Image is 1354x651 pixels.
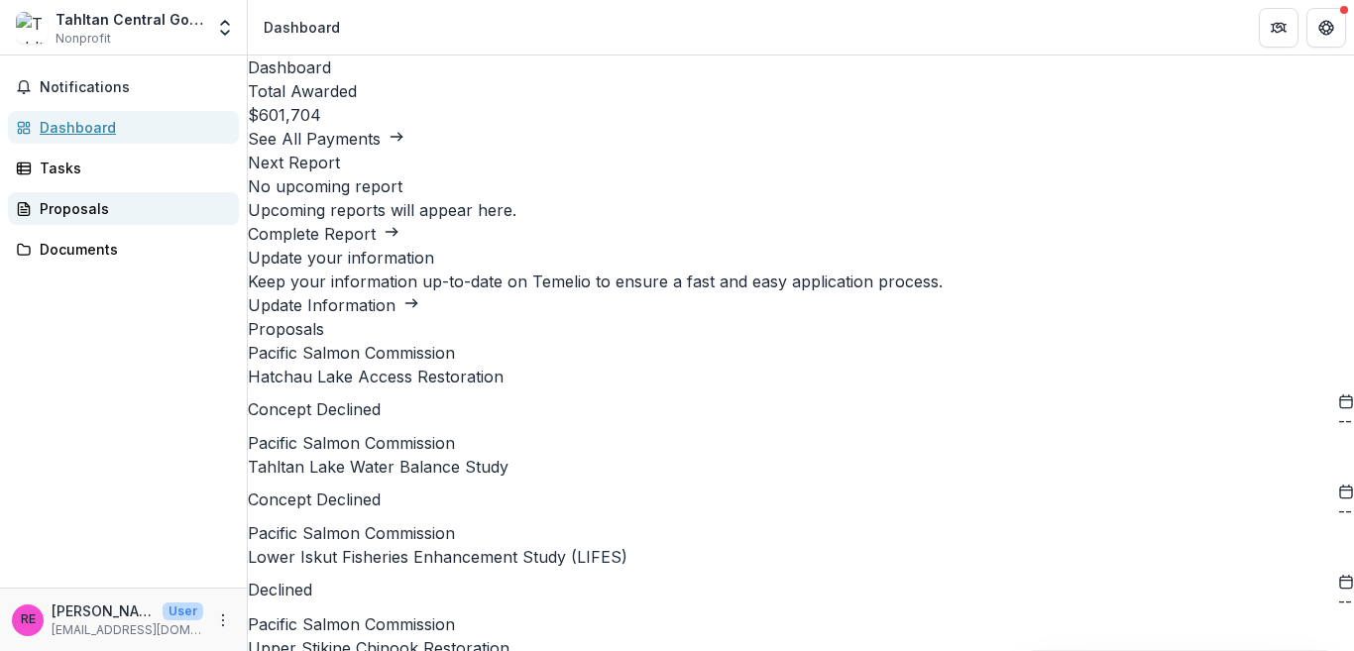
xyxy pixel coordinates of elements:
[248,431,1354,455] p: Pacific Salmon Commission
[40,239,223,260] div: Documents
[248,341,1354,365] p: Pacific Salmon Commission
[248,174,1354,198] h3: No upcoming report
[248,581,312,599] span: Declined
[56,30,111,48] span: Nonprofit
[248,317,1354,341] h2: Proposals
[1338,502,1354,521] span: --
[1338,412,1354,431] span: --
[248,367,504,386] a: Hatchau Lake Access Restoration
[8,111,239,144] a: Dashboard
[248,79,1354,103] h2: Total Awarded
[248,457,508,477] a: Tahltan Lake Water Balance Study
[248,127,404,151] button: See All Payments
[211,8,239,48] button: Open entity switcher
[52,600,155,621] p: [PERSON_NAME]
[248,103,1354,127] h3: $601,704
[8,233,239,266] a: Documents
[248,151,1354,174] h2: Next Report
[248,270,1354,293] h3: Keep your information up-to-date on Temelio to ensure a fast and easy application process.
[256,13,348,42] nav: breadcrumb
[248,295,419,315] a: Update Information
[1338,593,1354,611] span: --
[8,192,239,225] a: Proposals
[40,198,223,219] div: Proposals
[248,198,1354,222] p: Upcoming reports will appear here.
[248,490,381,509] span: Concept Declined
[1259,8,1298,48] button: Partners
[1306,8,1346,48] button: Get Help
[264,17,340,38] div: Dashboard
[8,71,239,103] button: Notifications
[163,602,203,620] p: User
[248,224,399,244] a: Complete Report
[16,12,48,44] img: Tahltan Central Government
[21,613,36,626] div: Richard Erhardt
[248,246,1354,270] h2: Update your information
[8,152,239,184] a: Tasks
[248,612,1354,636] p: Pacific Salmon Commission
[211,608,235,632] button: More
[248,521,1354,545] p: Pacific Salmon Commission
[40,79,231,96] span: Notifications
[248,400,381,419] span: Concept Declined
[248,547,627,567] a: Lower Iskut Fisheries Enhancement Study (LIFES)
[52,621,203,639] p: [EMAIL_ADDRESS][DOMAIN_NAME]
[40,158,223,178] div: Tasks
[40,117,223,138] div: Dashboard
[248,55,1354,79] h1: Dashboard
[56,9,203,30] div: Tahltan Central Government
